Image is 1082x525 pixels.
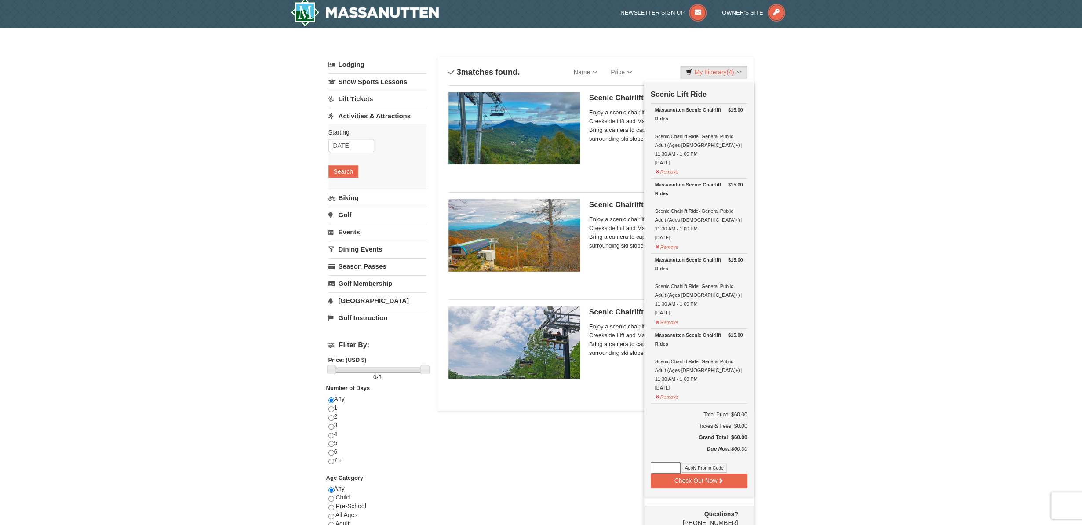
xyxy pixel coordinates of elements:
h4: matches found. [448,68,520,77]
a: Golf [328,207,426,223]
a: [GEOGRAPHIC_DATA] [328,292,426,309]
div: Taxes & Fees: $0.00 [651,422,747,430]
button: Remove [655,165,679,176]
span: 8 [378,374,381,380]
a: Events [328,224,426,240]
button: Search [328,165,358,178]
span: (4) [726,69,734,76]
span: 0 [373,374,376,380]
button: Remove [655,241,679,252]
a: Activities & Attractions [328,108,426,124]
div: $60.00 [651,445,747,462]
strong: Due Now: [707,446,731,452]
div: Any 1 2 3 4 5 6 7 + [328,395,426,474]
button: Remove [655,316,679,327]
strong: Questions? [704,510,738,518]
img: 24896431-9-664d1467.jpg [448,306,580,379]
a: Lodging [328,57,426,73]
strong: Scenic Lift Ride [651,90,707,98]
span: Enjoy a scenic chairlift ride up Massanutten’s signature Creekside Lift and Massanutten's NEW Pea... [589,108,743,143]
a: Biking [328,190,426,206]
label: - [328,373,426,382]
span: Child [335,494,350,501]
div: Massanutten Scenic Chairlift Rides [655,180,743,198]
div: Scenic Chairlift Ride- General Public Adult (Ages [DEMOGRAPHIC_DATA]+) | 11:30 AM - 1:00 PM [DATE] [655,331,743,392]
div: Massanutten Scenic Chairlift Rides [655,255,743,273]
a: Newsletter Sign Up [620,9,707,16]
strong: Age Category [326,474,364,481]
a: Name [567,63,604,81]
div: Massanutten Scenic Chairlift Rides [655,106,743,123]
strong: $15.00 [728,106,743,114]
h5: Scenic Chairlift Ride | 1:00 PM - 2:30 PM [589,308,743,317]
span: Owner's Site [722,9,763,16]
a: Price [604,63,639,81]
a: Owner's Site [722,9,785,16]
div: Scenic Chairlift Ride- General Public Adult (Ages [DEMOGRAPHIC_DATA]+) | 11:30 AM - 1:00 PM [DATE] [655,255,743,317]
span: Enjoy a scenic chairlift ride up Massanutten’s signature Creekside Lift and Massanutten's NEW Pea... [589,322,743,357]
span: Enjoy a scenic chairlift ride up Massanutten’s signature Creekside Lift and Massanutten's NEW Pea... [589,215,743,250]
div: Scenic Chairlift Ride- General Public Adult (Ages [DEMOGRAPHIC_DATA]+) | 11:30 AM - 1:00 PM [DATE] [655,106,743,167]
span: All Ages [335,511,358,518]
strong: $15.00 [728,255,743,264]
div: Massanutten Scenic Chairlift Rides [655,331,743,348]
img: 24896431-13-a88f1aaf.jpg [448,199,580,271]
a: Dining Events [328,241,426,257]
a: Golf Membership [328,275,426,292]
a: Snow Sports Lessons [328,73,426,90]
label: Starting [328,128,420,137]
a: Lift Tickets [328,91,426,107]
strong: $15.00 [728,180,743,189]
h5: Scenic Chairlift Ride | 11:30 AM - 1:00 PM [589,201,743,209]
button: Remove [655,390,679,401]
strong: $15.00 [728,331,743,339]
span: 3 [457,68,461,77]
a: Season Passes [328,258,426,274]
h5: Scenic Chairlift Ride | 10:00 AM - 11:30 AM [589,94,743,102]
h5: Grand Total: $60.00 [651,433,747,442]
strong: Number of Days [326,385,370,391]
button: Apply Promo Code [682,463,727,473]
img: 24896431-1-a2e2611b.jpg [448,92,580,164]
div: Scenic Chairlift Ride- General Public Adult (Ages [DEMOGRAPHIC_DATA]+) | 11:30 AM - 1:00 PM [DATE] [655,180,743,242]
strong: Price: (USD $) [328,357,367,363]
a: My Itinerary(4) [680,66,747,79]
button: Check Out Now [651,474,747,488]
a: Golf Instruction [328,310,426,326]
span: Pre-School [335,503,366,510]
h4: Filter By: [328,341,426,349]
h6: Total Price: $60.00 [651,410,747,419]
span: Newsletter Sign Up [620,9,685,16]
